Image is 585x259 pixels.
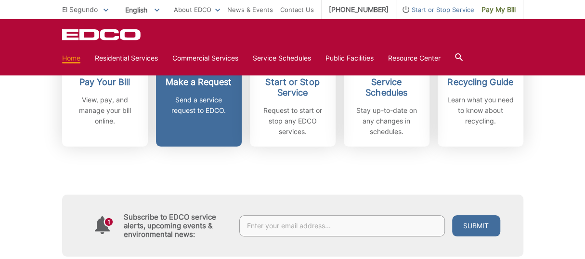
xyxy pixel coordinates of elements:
[325,53,374,63] a: Public Facilities
[69,77,141,87] h2: Pay Your Bill
[438,19,523,147] a: Recycling Guide Learn what you need to know about recycling.
[445,95,516,126] p: Learn what you need to know about recycling.
[351,77,422,98] h2: Service Schedules
[174,4,220,15] a: About EDCO
[227,4,273,15] a: News & Events
[62,5,98,13] span: El Segundo
[62,53,80,63] a: Home
[172,53,238,63] a: Commercial Services
[69,95,141,126] p: View, pay, and manage your bill online.
[344,19,429,147] a: Service Schedules Stay up-to-date on any changes in schedules.
[239,215,445,236] input: Enter your email address...
[62,19,148,147] a: Pay Your Bill View, pay, and manage your bill online.
[163,95,234,116] p: Send a service request to EDCO.
[452,215,500,236] button: Submit
[253,53,311,63] a: Service Schedules
[156,19,242,147] a: Make a Request Send a service request to EDCO.
[280,4,314,15] a: Contact Us
[445,77,516,87] h2: Recycling Guide
[124,213,230,239] h4: Subscribe to EDCO service alerts, upcoming events & environmental news:
[351,105,422,137] p: Stay up-to-date on any changes in schedules.
[388,53,441,63] a: Resource Center
[163,77,234,87] h2: Make a Request
[95,53,158,63] a: Residential Services
[257,77,328,98] h2: Start or Stop Service
[481,4,516,15] span: Pay My Bill
[62,29,142,40] a: EDCD logo. Return to the homepage.
[257,105,328,137] p: Request to start or stop any EDCO services.
[118,2,167,18] span: English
